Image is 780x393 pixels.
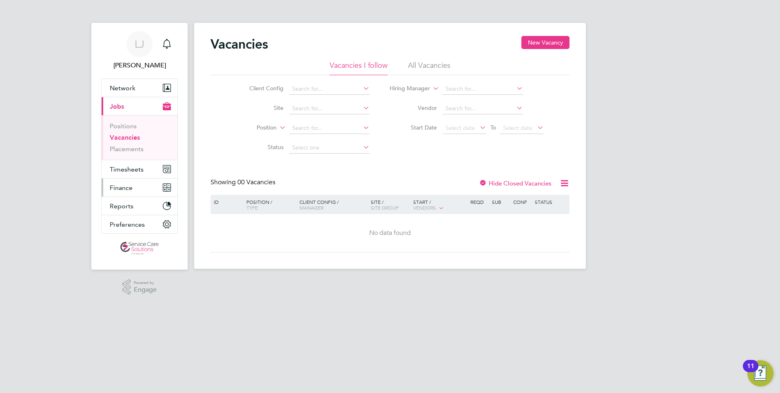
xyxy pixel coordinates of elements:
label: Start Date [390,124,437,131]
label: Status [237,143,284,151]
span: Timesheets [110,165,144,173]
div: No data found [212,229,568,237]
div: Sub [490,195,511,209]
label: Hide Closed Vacancies [479,179,552,187]
li: All Vacancies [408,60,450,75]
input: Search for... [289,103,370,114]
input: Search for... [289,83,370,95]
div: 11 [747,366,754,377]
a: Go to home page [101,242,178,255]
input: Search for... [289,123,370,134]
span: To [488,122,499,133]
span: Preferences [110,221,145,228]
button: Preferences [102,215,177,233]
button: Reports [102,197,177,215]
a: Vacancies [110,134,140,141]
div: Position / [240,195,297,214]
button: Open Resource Center, 11 new notifications [747,360,773,386]
h2: Vacancies [211,36,268,52]
a: LJ[PERSON_NAME] [101,31,178,70]
span: Type [246,204,258,211]
span: Site Group [371,204,399,211]
div: Reqd [468,195,490,209]
button: Timesheets [102,160,177,178]
span: Engage [134,286,157,293]
span: LJ [135,39,144,49]
span: Network [110,84,135,92]
div: Showing [211,178,277,187]
span: Finance [110,184,133,192]
div: ID [212,195,240,209]
span: Powered by [134,279,157,286]
img: servicecare-logo-retina.png [120,242,159,255]
span: Select date [445,124,475,132]
div: Status [533,195,568,209]
input: Search for... [443,83,523,95]
span: 00 Vacancies [237,178,275,186]
span: Vendors [413,204,436,211]
button: Finance [102,179,177,196]
span: Manager [299,204,324,211]
label: Hiring Manager [383,85,430,93]
span: Reports [110,202,133,210]
div: Site / [369,195,412,214]
label: Position [230,124,277,132]
a: Powered byEngage [122,279,157,295]
button: Network [102,79,177,97]
button: Jobs [102,97,177,115]
a: Positions [110,122,137,130]
li: Vacancies I follow [330,60,388,75]
button: New Vacancy [521,36,569,49]
label: Client Config [237,85,284,92]
div: Conf [511,195,532,209]
label: Site [237,104,284,112]
nav: Main navigation [91,23,188,270]
div: Start / [411,195,468,215]
span: Lucy Jolley [101,60,178,70]
input: Select one [289,142,370,154]
span: Jobs [110,103,124,110]
input: Search for... [443,103,523,114]
label: Vendor [390,104,437,112]
div: Client Config / [297,195,369,214]
a: Placements [110,145,144,153]
div: Jobs [102,115,177,160]
span: Select date [503,124,532,132]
